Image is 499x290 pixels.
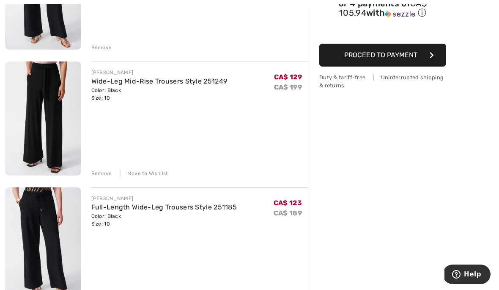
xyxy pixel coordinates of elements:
[274,73,302,81] span: CA$ 129
[444,265,491,286] iframe: Opens a widget where you can find more information
[91,77,228,85] a: Wide-Leg Mid-Rise Trousers Style 251249
[91,195,237,202] div: [PERSON_NAME]
[319,73,446,89] div: Duty & tariff-free | Uninterrupted shipping & returns
[344,51,417,59] span: Proceed to Payment
[91,170,112,177] div: Remove
[120,170,168,177] div: Move to Wishlist
[91,44,112,51] div: Remove
[385,10,415,18] img: Sezzle
[319,22,446,41] iframe: PayPal-paypal
[91,212,237,228] div: Color: Black Size: 10
[274,209,302,217] s: CA$ 189
[319,44,446,67] button: Proceed to Payment
[274,199,302,207] span: CA$ 123
[91,203,237,211] a: Full-Length Wide-Leg Trousers Style 251185
[91,69,228,76] div: [PERSON_NAME]
[91,86,228,102] div: Color: Black Size: 10
[5,61,81,176] img: Wide-Leg Mid-Rise Trousers Style 251249
[274,83,302,91] s: CA$ 199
